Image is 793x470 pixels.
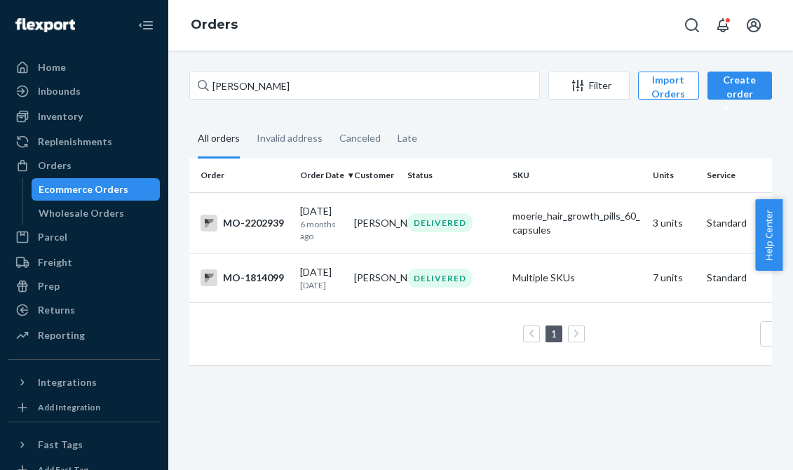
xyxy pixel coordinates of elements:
a: Returns [8,299,160,321]
td: 7 units [647,253,701,302]
div: DELIVERED [407,269,473,288]
th: Order Date [294,159,348,192]
a: Inbounds [8,80,160,102]
a: Orders [8,154,160,177]
div: Late [398,120,417,156]
div: Freight [38,255,72,269]
p: [DATE] [300,279,343,291]
div: MO-1814099 [201,269,289,286]
button: Open account menu [740,11,768,39]
td: 3 units [647,192,701,253]
a: Reporting [8,324,160,347]
button: Close Navigation [132,11,160,39]
div: Reporting [38,328,85,342]
div: DELIVERED [407,213,473,232]
div: Inventory [38,109,83,123]
a: Inventory [8,105,160,128]
div: Integrations [38,375,97,389]
a: Add Integration [8,399,160,416]
a: Orders [191,17,238,32]
a: Wholesale Orders [32,202,161,224]
a: Prep [8,275,160,297]
input: Search orders [189,72,540,100]
div: [DATE] [300,204,343,242]
button: Create order [707,72,772,100]
ol: breadcrumbs [179,5,249,46]
div: All orders [198,120,240,159]
th: Status [402,159,507,192]
a: Home [8,56,160,79]
button: Open notifications [709,11,737,39]
img: Flexport logo [15,18,75,32]
div: Canceled [339,120,381,156]
div: Returns [38,303,75,317]
a: Ecommerce Orders [32,178,161,201]
div: Ecommerce Orders [39,182,128,196]
th: Units [647,159,701,192]
p: 6 months ago [300,218,343,242]
button: Integrations [8,371,160,394]
div: Fast Tags [38,438,83,452]
th: SKU [507,159,647,192]
button: Fast Tags [8,434,160,456]
button: Import Orders [638,72,699,100]
a: Page 1 is your current page [548,328,560,340]
div: [DATE] [300,265,343,291]
a: Parcel [8,226,160,248]
div: Wholesale Orders [39,206,124,220]
div: Replenishments [38,135,112,149]
a: Freight [8,251,160,274]
div: Create order [718,73,761,115]
div: Add Integration [38,401,100,413]
div: Orders [38,159,72,173]
div: Prep [38,279,60,293]
th: Order [189,159,294,192]
td: [PERSON_NAME] [348,192,402,253]
div: Invalid address [257,120,323,156]
div: MO-2202939 [201,215,289,231]
div: Parcel [38,230,67,244]
div: Inbounds [38,84,81,98]
button: Open Search Box [678,11,706,39]
div: moerie_hair_growth_pills_60_capsules [513,209,642,237]
a: Replenishments [8,130,160,153]
td: [PERSON_NAME] [348,253,402,302]
button: Filter [548,72,630,100]
div: Home [38,60,66,74]
button: Help Center [755,199,782,271]
td: Multiple SKUs [507,253,647,302]
div: Filter [549,79,629,93]
div: Customer [354,169,397,181]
